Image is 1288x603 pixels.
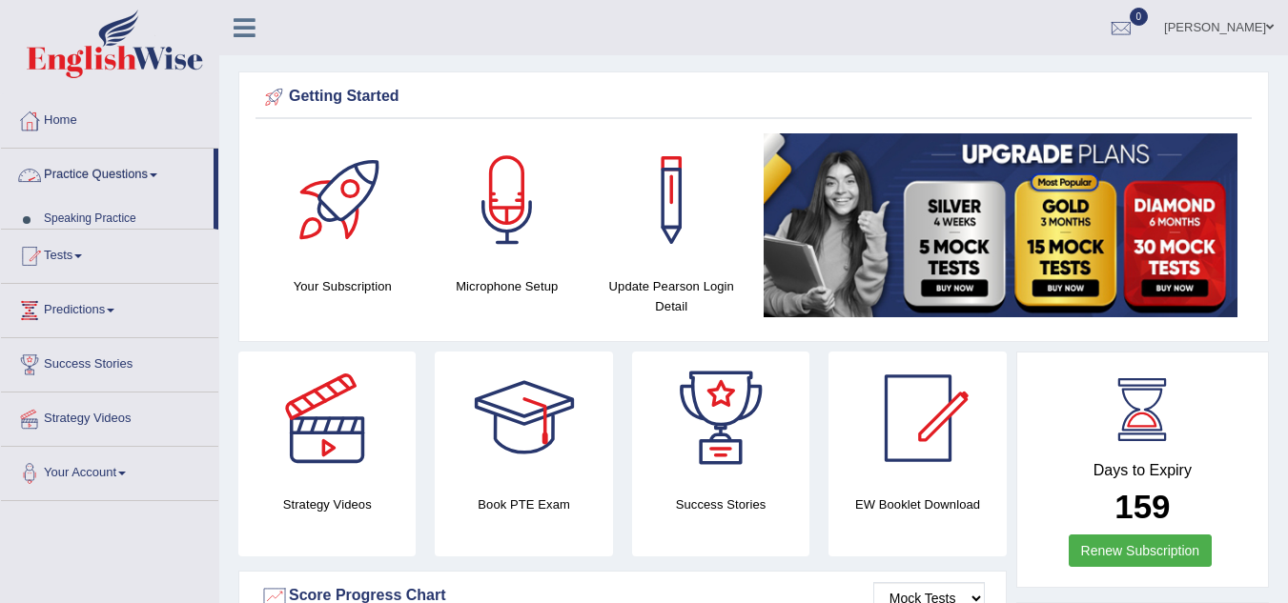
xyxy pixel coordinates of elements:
[1,230,218,277] a: Tests
[238,494,416,514] h4: Strategy Videos
[1038,462,1247,479] h4: Days to Expiry
[1,149,214,196] a: Practice Questions
[1,447,218,494] a: Your Account
[764,133,1238,317] img: small5.jpg
[1,94,218,142] a: Home
[1,338,218,386] a: Success Stories
[632,494,809,514] h4: Success Stories
[1130,8,1149,26] span: 0
[1,284,218,332] a: Predictions
[1114,488,1170,525] b: 159
[1069,534,1213,567] a: Renew Subscription
[828,494,1006,514] h4: EW Booklet Download
[270,276,416,296] h4: Your Subscription
[599,276,745,316] h4: Update Pearson Login Detail
[435,276,581,296] h4: Microphone Setup
[1,392,218,440] a: Strategy Videos
[35,202,214,236] a: Speaking Practice
[435,494,612,514] h4: Book PTE Exam
[260,83,1247,111] div: Getting Started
